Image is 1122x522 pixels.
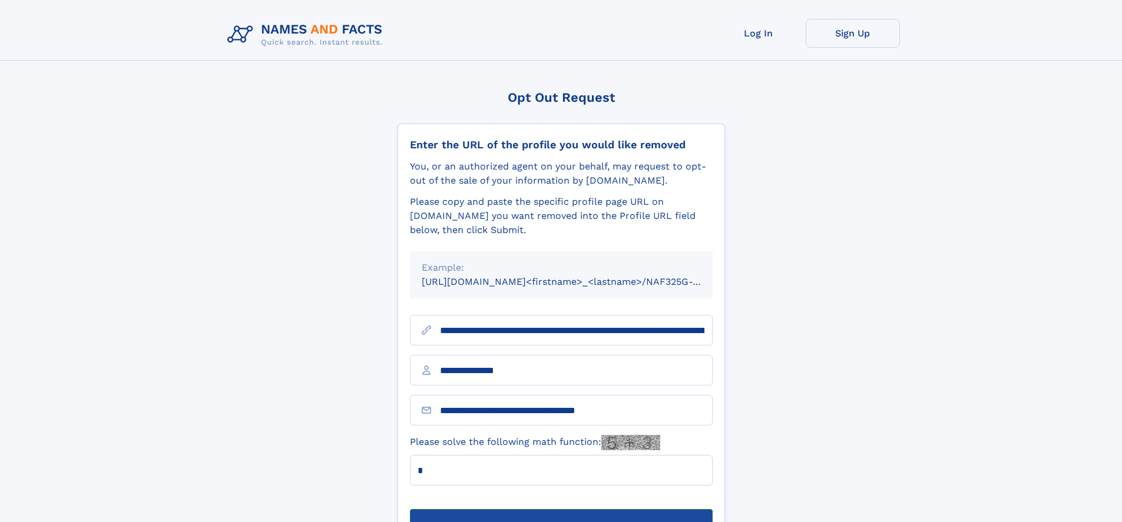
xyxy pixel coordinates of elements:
[223,19,392,51] img: Logo Names and Facts
[422,261,701,275] div: Example:
[806,19,900,48] a: Sign Up
[410,435,660,450] label: Please solve the following math function:
[398,90,725,105] div: Opt Out Request
[422,276,735,287] small: [URL][DOMAIN_NAME]<firstname>_<lastname>/NAF325G-xxxxxxxx
[410,195,713,237] div: Please copy and paste the specific profile page URL on [DOMAIN_NAME] you want removed into the Pr...
[410,138,713,151] div: Enter the URL of the profile you would like removed
[711,19,806,48] a: Log In
[410,159,713,188] div: You, or an authorized agent on your behalf, may request to opt-out of the sale of your informatio...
